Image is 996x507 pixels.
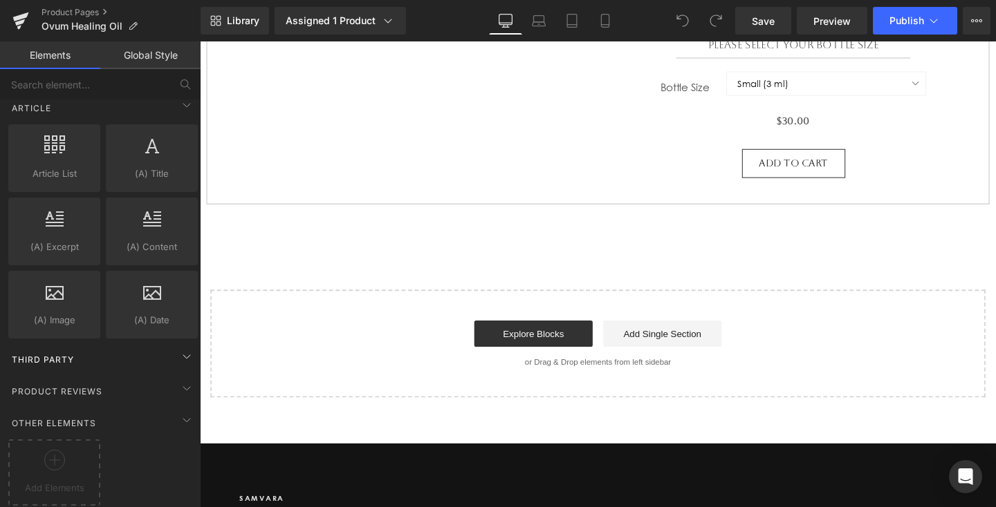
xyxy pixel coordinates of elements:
a: Global Style [100,41,201,69]
a: Tablet [555,7,589,35]
span: (A) Content [110,240,194,254]
span: Ovum Healing Oil [41,21,122,32]
span: Publish [889,15,924,26]
a: Desktop [489,7,522,35]
button: Publish [873,7,957,35]
span: Third Party [10,353,75,366]
div: Assigned 1 Product [286,14,395,28]
span: Article [10,102,53,115]
span: Save [752,14,775,28]
a: Preview [797,7,867,35]
span: Product Reviews [10,385,104,398]
a: Mobile [589,7,622,35]
h5: SAMVARA [41,475,408,487]
span: (A) Image [12,313,96,327]
span: Add To Cart [588,122,661,134]
span: Article List [12,166,96,181]
button: Redo [702,7,730,35]
span: (A) Date [110,313,194,327]
div: Open Intercom Messenger [949,460,982,493]
span: $30.00 [607,77,641,89]
span: Add Elements [12,481,97,495]
button: Add To Cart [570,113,679,144]
span: (A) Excerpt [12,240,96,254]
span: Library [227,15,259,27]
label: Bottle Size [484,42,553,59]
a: Product Pages [41,7,201,18]
span: (A) Title [110,166,194,181]
span: Preview [813,14,851,28]
a: Explore Blocks [288,294,413,321]
p: or Drag & Drop elements from left sidebar [33,332,804,342]
a: Add Single Section [424,294,548,321]
span: Other Elements [10,417,98,430]
button: Undo [669,7,697,35]
button: More [963,7,990,35]
a: Laptop [522,7,555,35]
a: New Library [201,7,269,35]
